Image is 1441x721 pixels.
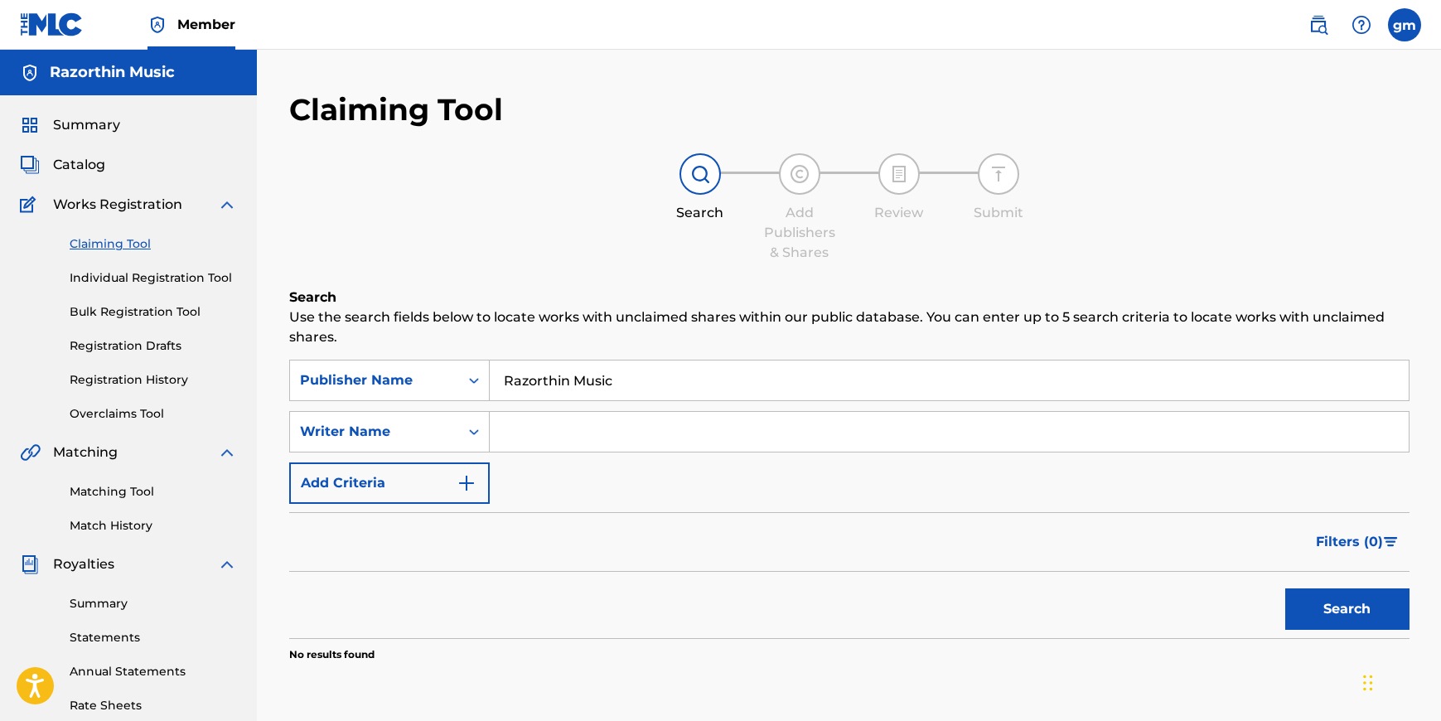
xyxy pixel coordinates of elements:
div: Review [858,203,941,223]
a: Bulk Registration Tool [70,303,237,321]
p: Use the search fields below to locate works with unclaimed shares within our public database. You... [289,307,1410,347]
div: User Menu [1388,8,1421,41]
span: Member [177,15,235,34]
img: Works Registration [20,195,41,215]
img: step indicator icon for Review [889,164,909,184]
div: Search [659,203,742,223]
a: Match History [70,517,237,535]
span: Matching [53,443,118,462]
h5: Razorthin Music [50,63,175,82]
div: Drag [1363,658,1373,708]
img: filter [1384,537,1398,547]
img: 9d2ae6d4665cec9f34b9.svg [457,473,476,493]
div: Add Publishers & Shares [758,203,841,263]
a: Public Search [1302,8,1335,41]
button: Add Criteria [289,462,490,504]
img: Accounts [20,63,40,83]
div: Publisher Name [300,370,449,390]
img: Summary [20,115,40,135]
h6: Search [289,288,1410,307]
a: Registration History [70,371,237,389]
img: expand [217,443,237,462]
a: Matching Tool [70,483,237,501]
a: Registration Drafts [70,337,237,355]
img: Royalties [20,554,40,574]
a: Statements [70,629,237,646]
a: Annual Statements [70,663,237,680]
img: search [1308,15,1328,35]
img: expand [217,554,237,574]
a: CatalogCatalog [20,155,105,175]
button: Search [1285,588,1410,630]
img: Matching [20,443,41,462]
a: Overclaims Tool [70,405,237,423]
a: Rate Sheets [70,697,237,714]
span: Summary [53,115,120,135]
div: Writer Name [300,422,449,442]
img: MLC Logo [20,12,84,36]
img: Top Rightsholder [147,15,167,35]
span: Works Registration [53,195,182,215]
form: Search Form [289,360,1410,638]
a: Claiming Tool [70,235,237,253]
img: expand [217,195,237,215]
div: Submit [957,203,1040,223]
span: Catalog [53,155,105,175]
a: Summary [70,595,237,612]
img: Catalog [20,155,40,175]
span: Filters ( 0 ) [1316,532,1383,552]
img: step indicator icon for Submit [989,164,1008,184]
a: SummarySummary [20,115,120,135]
div: Help [1345,8,1378,41]
span: Royalties [53,554,114,574]
h2: Claiming Tool [289,91,503,128]
iframe: Chat Widget [1358,641,1441,721]
p: No results found [289,647,375,662]
iframe: Resource Center [1395,470,1441,603]
img: help [1352,15,1371,35]
img: step indicator icon for Search [690,164,710,184]
button: Filters (0) [1306,521,1410,563]
a: Individual Registration Tool [70,269,237,287]
img: step indicator icon for Add Publishers & Shares [790,164,810,184]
